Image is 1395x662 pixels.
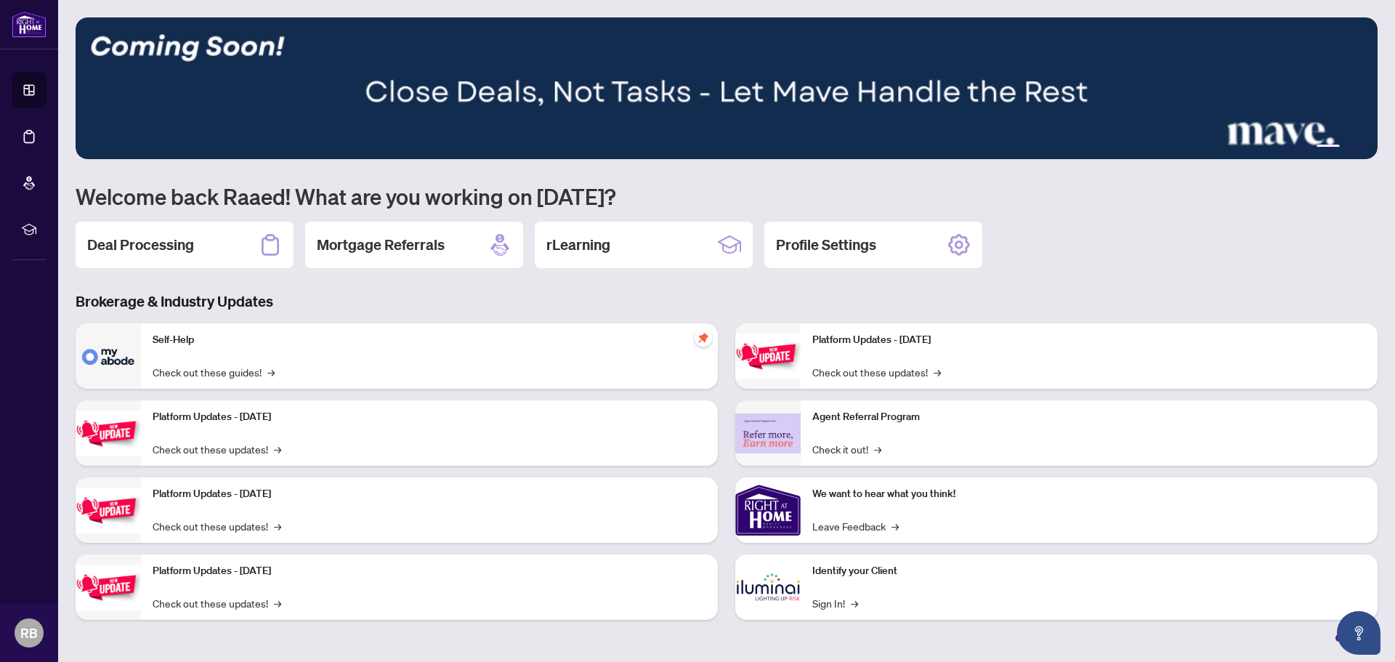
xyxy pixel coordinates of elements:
[153,332,706,348] p: Self-Help
[891,518,899,534] span: →
[76,182,1378,210] h1: Welcome back Raaed! What are you working on [DATE]?
[153,486,706,502] p: Platform Updates - [DATE]
[1282,145,1287,150] button: 1
[76,565,141,610] img: Platform Updates - July 8, 2025
[12,11,46,38] img: logo
[735,477,801,543] img: We want to hear what you think!
[274,518,281,534] span: →
[812,486,1366,502] p: We want to hear what you think!
[267,364,275,380] span: →
[153,518,281,534] a: Check out these updates!→
[87,235,194,255] h2: Deal Processing
[153,409,706,425] p: Platform Updates - [DATE]
[812,563,1366,579] p: Identify your Client
[76,17,1378,159] img: Slide 3
[812,441,881,457] a: Check it out!→
[812,409,1366,425] p: Agent Referral Program
[874,441,881,457] span: →
[153,563,706,579] p: Platform Updates - [DATE]
[1337,611,1380,655] button: Open asap
[1346,145,1351,150] button: 5
[735,413,801,453] img: Agent Referral Program
[20,623,38,643] span: RB
[776,235,876,255] h2: Profile Settings
[934,364,941,380] span: →
[1305,145,1311,150] button: 3
[76,323,141,389] img: Self-Help
[546,235,610,255] h2: rLearning
[735,334,801,379] img: Platform Updates - June 23, 2025
[695,329,712,347] span: pushpin
[812,518,899,534] a: Leave Feedback→
[1317,145,1340,150] button: 4
[735,554,801,620] img: Identify your Client
[812,332,1366,348] p: Platform Updates - [DATE]
[274,441,281,457] span: →
[812,595,858,611] a: Sign In!→
[317,235,445,255] h2: Mortgage Referrals
[153,364,275,380] a: Check out these guides!→
[76,291,1378,312] h3: Brokerage & Industry Updates
[76,488,141,533] img: Platform Updates - July 21, 2025
[153,595,281,611] a: Check out these updates!→
[1293,145,1299,150] button: 2
[76,411,141,456] img: Platform Updates - September 16, 2025
[274,595,281,611] span: →
[812,364,941,380] a: Check out these updates!→
[1357,145,1363,150] button: 6
[153,441,281,457] a: Check out these updates!→
[851,595,858,611] span: →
